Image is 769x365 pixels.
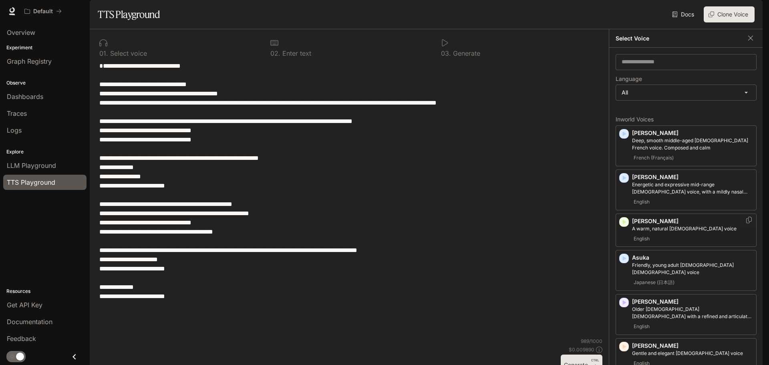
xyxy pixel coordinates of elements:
span: English [632,197,651,207]
p: Asuka [632,254,753,262]
p: A warm, natural female voice [632,225,753,232]
a: Docs [670,6,697,22]
p: [PERSON_NAME] [632,298,753,306]
p: [PERSON_NAME] [632,342,753,350]
p: 0 1 . [99,50,108,56]
span: Japanese (日本語) [632,278,676,287]
p: Energetic and expressive mid-range male voice, with a mildly nasal quality [632,181,753,196]
button: All workspaces [21,3,65,19]
p: 0 2 . [270,50,280,56]
div: All [616,85,756,100]
span: English [632,322,651,331]
p: [PERSON_NAME] [632,129,753,137]
p: [PERSON_NAME] [632,173,753,181]
p: $ 0.009890 [569,346,594,353]
p: [PERSON_NAME] [632,217,753,225]
button: Clone Voice [704,6,755,22]
h1: TTS Playground [98,6,160,22]
p: Gentle and elegant female voice [632,350,753,357]
p: Select voice [108,50,147,56]
span: English [632,234,651,244]
p: 0 3 . [441,50,451,56]
p: Friendly, young adult Japanese female voice [632,262,753,276]
p: Language [616,76,642,82]
p: Inworld Voices [616,117,757,122]
p: Generate [451,50,480,56]
p: Older British male with a refined and articulate voice [632,306,753,320]
p: Enter text [280,50,311,56]
button: Copy Voice ID [745,217,753,223]
span: French (Français) [632,153,675,163]
p: Deep, smooth middle-aged male French voice. Composed and calm [632,137,753,151]
p: 989 / 1000 [581,338,602,345]
p: Default [33,8,53,15]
